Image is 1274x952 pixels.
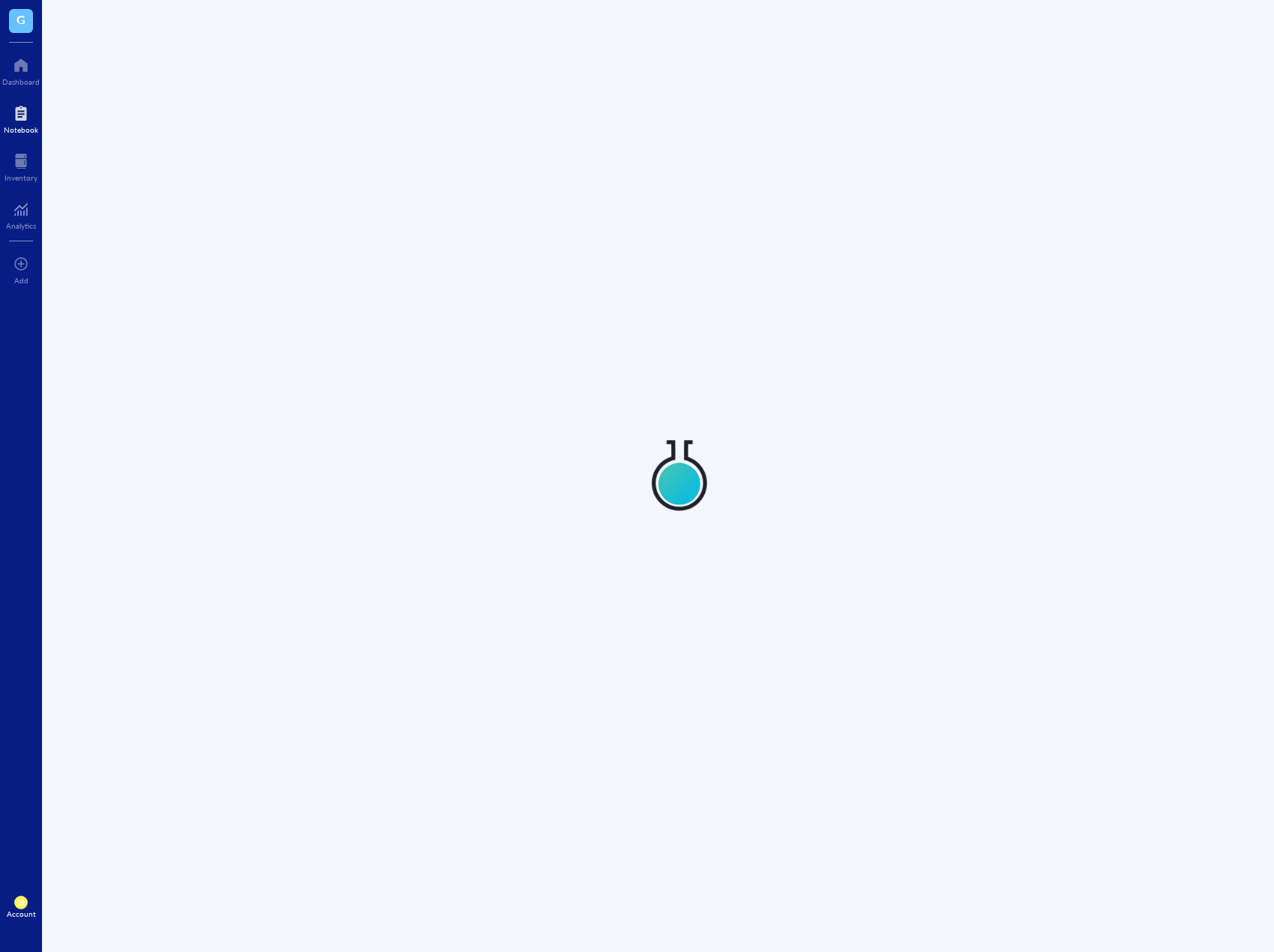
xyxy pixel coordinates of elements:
[4,149,37,182] a: Inventory
[4,125,38,134] div: Notebook
[4,173,37,182] div: Inventory
[7,909,36,918] div: Account
[4,101,38,134] a: Notebook
[16,10,25,28] span: G
[17,899,25,907] span: LR
[6,221,36,230] div: Analytics
[2,77,40,86] div: Dashboard
[14,276,28,285] div: Add
[2,53,40,86] a: Dashboard
[6,197,36,230] a: Analytics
